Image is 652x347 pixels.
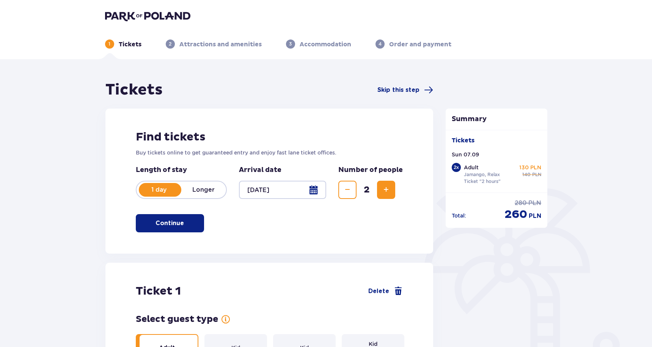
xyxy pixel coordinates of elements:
p: Select guest type [136,314,218,325]
a: Delete [368,287,403,296]
p: 4 [379,41,382,47]
p: Ticket "2 hours" [464,178,501,185]
p: 260 [504,207,527,222]
h1: Tickets [105,80,163,99]
span: 2 [358,184,375,196]
button: Continue [136,214,204,232]
p: Sun 07.09 [452,151,479,158]
p: Adult [464,164,479,171]
p: Buy tickets online to get guaranteed entry and enjoy fast lane ticket offices. [136,149,403,156]
p: Longer [181,186,226,194]
div: 2 x [452,163,461,172]
p: Accommodation [300,40,351,49]
p: Ticket 1 [136,284,181,298]
a: Skip this step [377,85,433,95]
p: Jamango, Relax [464,171,500,178]
p: Tickets [452,136,474,145]
p: PLN [532,171,541,178]
p: 140 [522,171,531,178]
h2: Find tickets [136,130,403,144]
img: Park of Poland logo [105,11,190,21]
p: 2 [169,41,171,47]
button: Decrease [338,181,357,199]
p: PLN [529,212,541,220]
p: 1 day [137,186,181,194]
p: Summary [446,115,547,124]
p: Continue [156,219,184,227]
p: 1 [108,41,110,47]
button: Increase [377,181,395,199]
p: 280 [515,199,527,207]
p: Number of people [338,166,403,175]
p: Attractions and amenities [179,40,262,49]
p: Order and payment [389,40,451,49]
p: 3 [289,41,292,47]
span: Delete [368,287,389,295]
p: Tickets [119,40,141,49]
p: Total : [452,212,466,219]
p: 130 PLN [519,164,541,171]
span: Skip this step [377,86,419,94]
p: Length of stay [136,166,227,175]
p: PLN [528,199,541,207]
p: Arrival date [239,166,281,175]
